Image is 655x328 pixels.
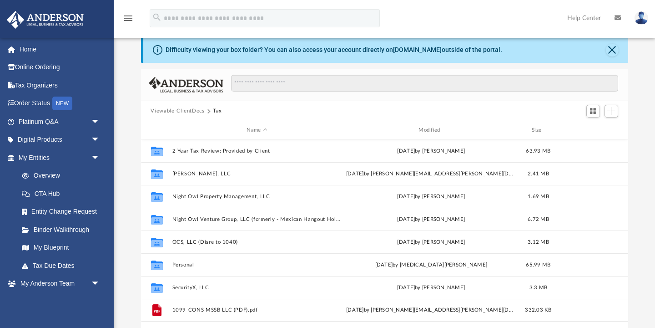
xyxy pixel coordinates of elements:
a: CTA Hub [13,184,114,203]
span: 1.69 MB [528,194,549,199]
div: Name [171,126,342,134]
div: [DATE] by [MEDICAL_DATA][PERSON_NAME] [346,261,516,269]
button: OCS, LLC (Disre to 1040) [172,239,342,245]
a: Home [6,40,114,58]
a: Tax Due Dates [13,256,114,275]
button: SecurityX, LLC [172,285,342,291]
i: menu [123,13,134,24]
a: Digital Productsarrow_drop_down [6,131,114,149]
div: [DATE] by [PERSON_NAME][EMAIL_ADDRESS][PERSON_NAME][DOMAIN_NAME] [346,170,516,178]
span: arrow_drop_down [91,131,109,149]
span: 3.3 MB [529,285,547,290]
a: Tax Organizers [6,76,114,94]
img: User Pic [635,11,648,25]
div: Size [520,126,556,134]
span: arrow_drop_down [91,275,109,293]
button: 2-Year Tax Review: Provided by Client [172,148,342,154]
span: arrow_drop_down [91,149,109,167]
span: 2.41 MB [528,171,549,176]
div: grid [141,139,628,328]
span: 332.03 KB [525,307,551,313]
div: id [560,126,624,134]
span: 65.99 MB [526,262,550,267]
a: Binder Walkthrough [13,220,114,239]
a: My Anderson Teamarrow_drop_down [6,275,109,293]
a: [DOMAIN_NAME] [393,46,442,53]
button: Switch to Grid View [586,105,600,118]
a: My Blueprint [13,239,109,257]
span: arrow_drop_down [91,113,109,131]
a: menu [123,17,134,24]
a: My Anderson Team [13,292,105,311]
button: Night Owl Venture Group, LLC (formerly - Mexican Hangout Holding, LLC [172,216,342,222]
span: 3.12 MB [528,240,549,245]
a: Platinum Q&Aarrow_drop_down [6,113,114,131]
button: Tax [213,107,222,115]
div: NEW [52,97,72,110]
input: Search files and folders [231,75,618,92]
div: [DATE] by [PERSON_NAME] [346,147,516,155]
div: [DATE] by [PERSON_NAME] [346,215,516,224]
img: Anderson Advisors Platinum Portal [4,11,86,29]
div: id [145,126,167,134]
div: [DATE] by [PERSON_NAME] [346,238,516,246]
button: Close [606,44,619,56]
a: Overview [13,167,114,185]
div: [DATE] by [PERSON_NAME] [346,193,516,201]
button: Night Owl Property Management​, LLC [172,194,342,200]
span: 6.72 MB [528,217,549,222]
div: [DATE] by [PERSON_NAME][EMAIL_ADDRESS][PERSON_NAME][DOMAIN_NAME] [346,306,516,314]
button: Add [605,105,618,118]
a: Online Ordering [6,58,114,77]
div: [DATE] by [PERSON_NAME] [346,284,516,292]
button: Personal [172,262,342,268]
button: [PERSON_NAME], LLC [172,171,342,177]
span: 63.93 MB [526,149,550,154]
a: Entity Change Request [13,203,114,221]
i: search [152,12,162,22]
a: Order StatusNEW [6,94,114,113]
div: Modified [346,126,516,134]
a: My Entitiesarrow_drop_down [6,149,114,167]
div: Difficulty viewing your box folder? You can also access your account directly on outside of the p... [166,45,502,55]
button: 1099-CONS MSSB LLC (PDF).pdf [172,307,342,313]
button: Viewable-ClientDocs [151,107,204,115]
